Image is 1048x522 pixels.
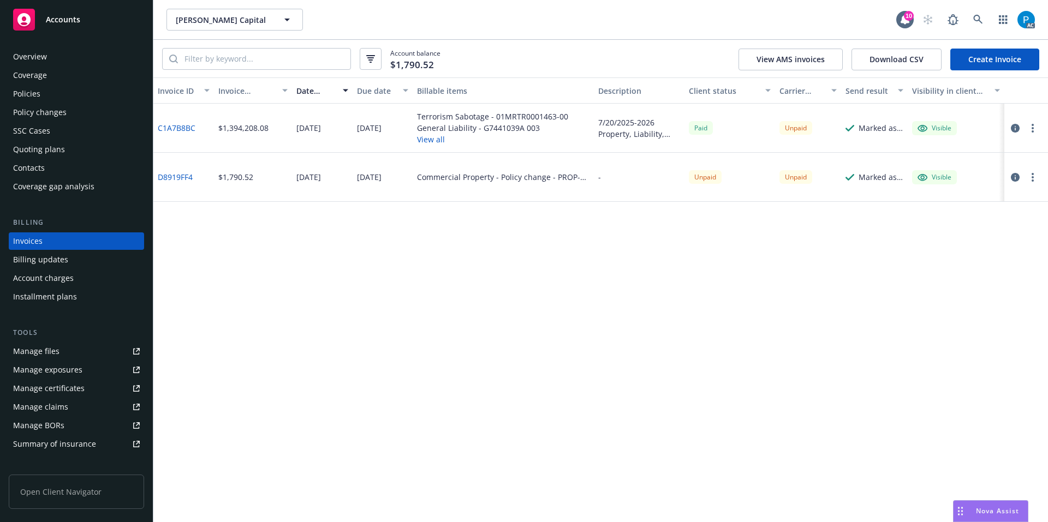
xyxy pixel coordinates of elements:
input: Filter by keyword... [178,49,350,69]
div: Manage BORs [13,417,64,434]
a: Overview [9,48,144,65]
button: Invoice amount [214,77,293,104]
div: $1,790.52 [218,171,253,183]
div: Invoices [13,232,43,250]
div: Carrier status [779,85,825,97]
a: Manage claims [9,398,144,416]
div: Invoice ID [158,85,198,97]
a: Account charges [9,269,144,287]
a: D8919FF4 [158,171,193,183]
a: Accounts [9,4,144,35]
div: Overview [13,48,47,65]
div: Invoice amount [218,85,276,97]
span: [PERSON_NAME] Capital [176,14,270,26]
a: Installment plans [9,288,144,305]
a: Manage BORs [9,417,144,434]
div: Marked as sent [859,122,903,134]
div: Manage files [13,343,59,360]
a: Manage files [9,343,144,360]
div: Summary of insurance [13,435,96,453]
button: Visibility in client dash [908,77,1004,104]
div: Coverage [13,67,47,84]
div: Policies [13,85,40,103]
button: Nova Assist [953,500,1028,522]
button: Send result [841,77,908,104]
a: C1A7B8BC [158,122,195,134]
div: $1,394,208.08 [218,122,269,134]
button: Carrier status [775,77,842,104]
div: Manage certificates [13,380,85,397]
div: Paid [689,121,713,135]
div: 7/20/2025-2026 Property, Liability, Excess Liability and Terrorism Renewal [598,117,680,140]
a: Policies [9,85,144,103]
a: Quoting plans [9,141,144,158]
div: Description [598,85,680,97]
span: Nova Assist [976,506,1019,515]
div: Tools [9,327,144,338]
div: Client status [689,85,759,97]
div: Manage exposures [13,361,82,379]
div: Marked as sent [859,171,903,183]
a: Switch app [992,9,1014,31]
svg: Search [169,55,178,63]
div: Visible [918,123,951,133]
div: [DATE] [296,171,321,183]
a: Manage exposures [9,361,144,379]
div: General Liability - G7441039A 003 [417,122,568,134]
div: [DATE] [296,122,321,134]
div: Date issued [296,85,336,97]
button: Billable items [413,77,594,104]
button: Invoice ID [153,77,214,104]
div: Drag to move [954,501,967,521]
button: Client status [684,77,775,104]
div: Unpaid [779,170,812,184]
a: Coverage gap analysis [9,178,144,195]
button: [PERSON_NAME] Capital [166,9,303,31]
a: Search [967,9,989,31]
div: Send result [845,85,891,97]
a: Create Invoice [950,49,1039,70]
a: Billing updates [9,251,144,268]
button: Due date [353,77,413,104]
a: Contacts [9,159,144,177]
div: Policy changes [13,104,67,121]
a: Policy changes [9,104,144,121]
a: Start snowing [917,9,939,31]
div: Installment plans [13,288,77,305]
span: Open Client Navigator [9,475,144,509]
div: Billing updates [13,251,68,268]
a: Invoices [9,232,144,250]
button: Description [594,77,684,104]
span: Accounts [46,15,80,24]
a: SSC Cases [9,122,144,140]
div: Quoting plans [13,141,65,158]
span: $1,790.52 [390,58,434,72]
button: View all [417,134,568,145]
a: Manage certificates [9,380,144,397]
div: Billable items [417,85,589,97]
div: Due date [357,85,397,97]
div: Visibility in client dash [912,85,988,97]
div: Unpaid [779,121,812,135]
div: Manage claims [13,398,68,416]
div: Visible [918,172,951,182]
div: Account charges [13,269,74,287]
button: View AMS invoices [739,49,843,70]
span: Account balance [390,49,440,69]
div: - [598,171,601,183]
a: Report a Bug [942,9,964,31]
div: [DATE] [357,122,382,134]
div: Contacts [13,159,45,177]
div: Unpaid [689,170,722,184]
div: SSC Cases [13,122,50,140]
a: Coverage [9,67,144,84]
div: Terrorism Sabotage - 01MRTR0001463-00 [417,111,568,122]
div: Coverage gap analysis [13,178,94,195]
div: Commercial Property - Policy change - PROP-SUM4-001967-24 [417,171,589,183]
a: Summary of insurance [9,435,144,453]
div: 10 [904,11,914,21]
div: Billing [9,217,144,228]
div: [DATE] [357,171,382,183]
